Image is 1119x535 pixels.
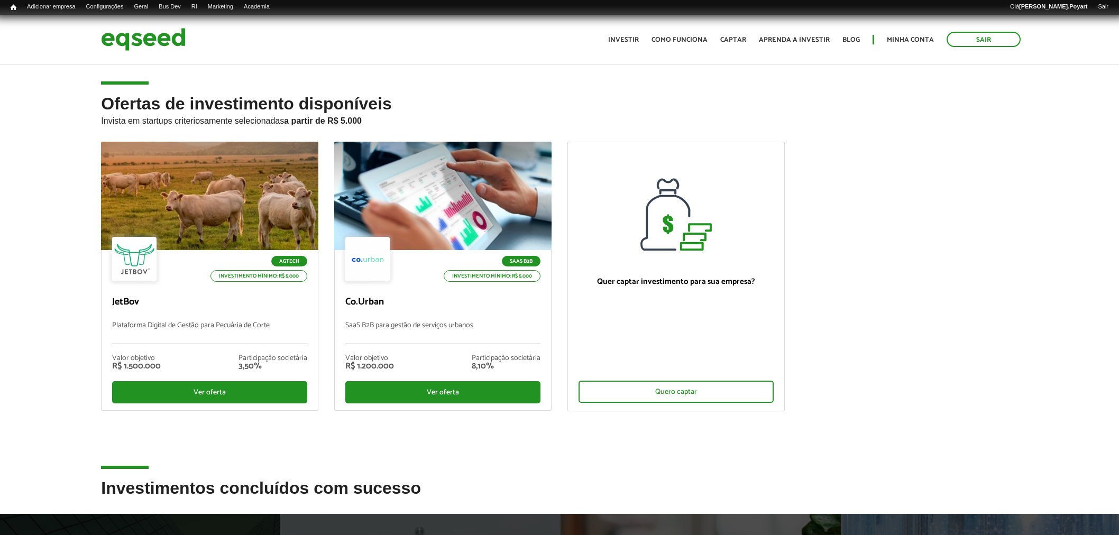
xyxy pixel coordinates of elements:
p: Invista em startups criteriosamente selecionadas [101,113,1017,126]
a: Configurações [81,3,129,11]
a: Captar [720,36,746,43]
div: Quero captar [579,381,774,403]
a: Aprenda a investir [759,36,830,43]
a: Academia [239,3,275,11]
a: Quer captar investimento para sua empresa? Quero captar [567,142,785,411]
span: Início [11,4,16,11]
p: Investimento mínimo: R$ 5.000 [444,270,540,282]
a: Sair [947,32,1021,47]
a: Bus Dev [153,3,186,11]
p: Plataforma Digital de Gestão para Pecuária de Corte [112,321,307,344]
div: Valor objetivo [112,355,161,362]
img: EqSeed [101,25,186,53]
p: SaaS B2B [502,256,540,266]
p: Co.Urban [345,297,540,308]
div: Ver oferta [345,381,540,403]
a: Início [5,3,22,13]
div: Valor objetivo [345,355,394,362]
h2: Investimentos concluídos com sucesso [101,479,1017,513]
p: JetBov [112,297,307,308]
div: Ver oferta [112,381,307,403]
div: 8,10% [472,362,540,371]
strong: [PERSON_NAME].Poyart [1019,3,1087,10]
a: Como funciona [652,36,708,43]
strong: a partir de R$ 5.000 [284,116,362,125]
p: Agtech [271,256,307,266]
p: SaaS B2B para gestão de serviços urbanos [345,321,540,344]
div: Participação societária [472,355,540,362]
div: 3,50% [239,362,307,371]
a: Agtech Investimento mínimo: R$ 5.000 JetBov Plataforma Digital de Gestão para Pecuária de Corte V... [101,142,318,411]
a: Investir [608,36,639,43]
a: Adicionar empresa [22,3,81,11]
div: R$ 1.500.000 [112,362,161,371]
a: Minha conta [887,36,934,43]
div: Participação societária [239,355,307,362]
a: Marketing [203,3,239,11]
div: R$ 1.200.000 [345,362,394,371]
a: Sair [1093,3,1114,11]
a: RI [186,3,203,11]
a: Olá[PERSON_NAME].Poyart [1005,3,1093,11]
a: Blog [842,36,860,43]
a: Geral [129,3,153,11]
p: Quer captar investimento para sua empresa? [579,277,774,287]
p: Investimento mínimo: R$ 5.000 [210,270,307,282]
h2: Ofertas de investimento disponíveis [101,95,1017,142]
a: SaaS B2B Investimento mínimo: R$ 5.000 Co.Urban SaaS B2B para gestão de serviços urbanos Valor ob... [334,142,552,411]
